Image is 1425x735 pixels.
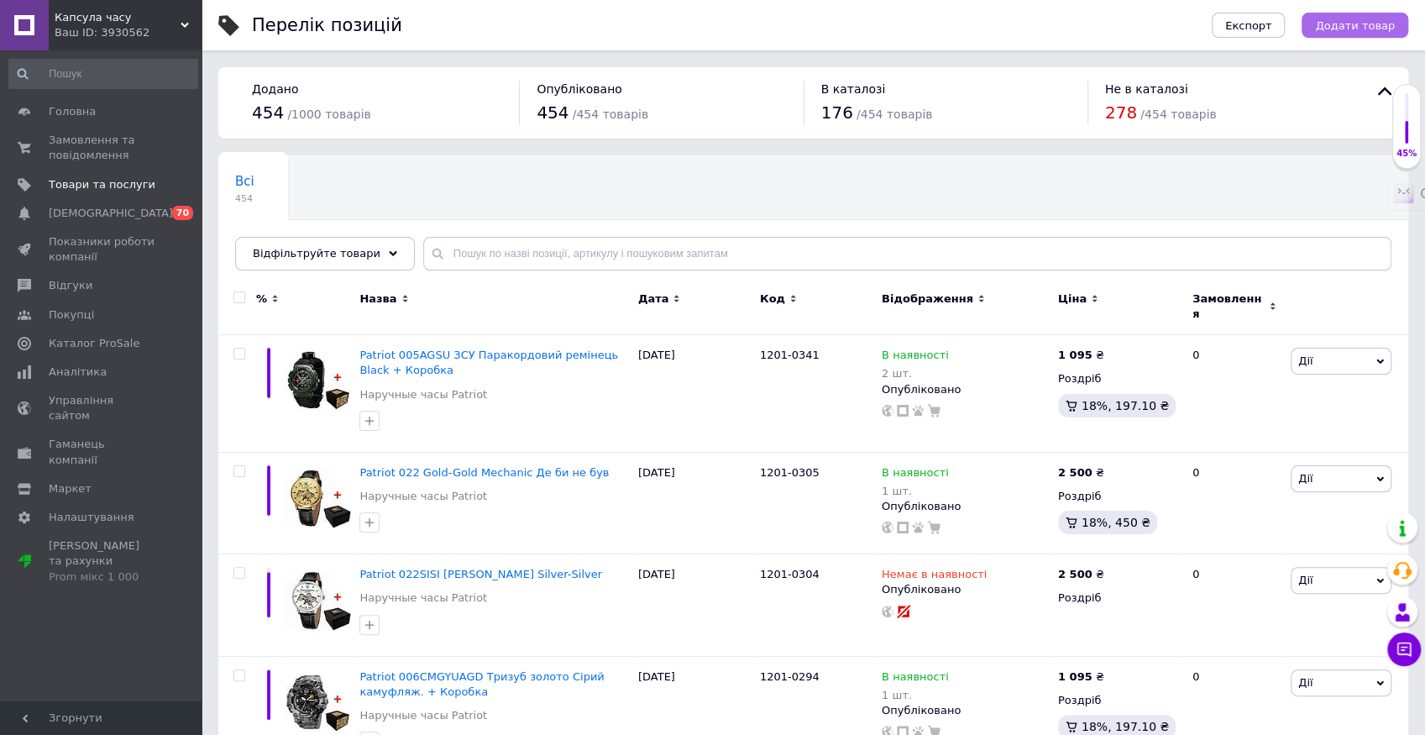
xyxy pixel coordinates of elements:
div: Опубліковано [882,703,1050,718]
span: 1201-0294 [760,670,820,683]
span: Управління сайтом [49,393,155,423]
b: 2 500 [1058,568,1092,580]
div: Роздріб [1058,591,1178,606]
a: Patriot 022SISI [PERSON_NAME] Silver-Silver [359,568,602,580]
span: 18%, 197.10 ₴ [1082,720,1169,733]
span: Відфільтруйте товари [253,247,380,260]
span: В каталозі [821,82,886,96]
div: Опубліковано [882,499,1050,514]
span: Відображення [882,291,973,307]
div: Перелік позицій [252,17,402,34]
span: Аналітика [49,365,107,380]
div: 2 шт. [882,367,949,380]
span: / 454 товарів [573,108,648,121]
span: 1201-0305 [760,466,820,479]
span: Всі [235,174,254,189]
span: Ціна [1058,291,1087,307]
span: Покупці [49,307,94,323]
span: Додати товар [1315,19,1395,32]
a: Patriot 005AGSU ЗСУ Паракордовий ремінець Black + Коробка [359,349,618,376]
span: 176 [821,102,853,123]
span: % [256,291,267,307]
span: 70 [172,206,193,220]
a: Наручные часы Patriot [359,489,487,504]
span: Експорт [1225,19,1272,32]
span: [DEMOGRAPHIC_DATA] [49,206,173,221]
a: Patriot 006CMGYUAGD Тризуб золото Сірий камуфляж. + Коробка [359,670,604,698]
span: Немає в наявності [882,568,987,585]
span: [PERSON_NAME] та рахунки [49,538,155,585]
span: Дії [1298,354,1312,367]
span: Назва [359,291,396,307]
span: Головна [49,104,96,119]
a: Наручные часы Patriot [359,708,487,723]
input: Пошук по назві позиції, артикулу і пошуковим запитам [423,237,1391,270]
div: Роздріб [1058,693,1178,708]
div: 0 [1182,554,1286,656]
span: Опубліковано [537,82,622,96]
span: Товари та послуги [49,177,155,192]
span: / 454 товарів [1140,108,1216,121]
div: Роздріб [1058,489,1178,504]
div: 0 [1182,452,1286,554]
img: Patriot 022 Gold-Gold Mechanic Де би не був [286,465,351,531]
span: 454 [235,192,254,205]
img: Patriot 006CMGYUAGD Тризуб золото Сірий камуфляж. + Коробка [286,669,351,735]
div: Роздріб [1058,371,1178,386]
span: Капсула часу [55,10,181,25]
span: 18%, 197.10 ₴ [1082,399,1169,412]
b: 2 500 [1058,466,1092,479]
div: Ваш ID: 3930562 [55,25,202,40]
div: 1 шт. [882,485,949,497]
b: 1 095 [1058,349,1092,361]
span: В наявності [882,466,949,484]
span: / 1000 товарів [287,108,370,121]
span: 1201-0341 [760,349,820,361]
a: Наручные часы Patriot [359,591,487,606]
div: Опубліковано [882,382,1050,397]
b: 1 095 [1058,670,1092,683]
span: Замовлення [1192,291,1265,322]
div: [DATE] [634,452,756,554]
button: Експорт [1212,13,1286,38]
img: Patriot 005AGSU ЗСУ Паракордовий ремінець Black + Коробка [286,348,351,413]
button: Додати товар [1302,13,1408,38]
div: 1 шт. [882,689,949,701]
a: Patriot 022 Gold-Gold Mechanic Де би не був [359,466,609,479]
span: 1201-0304 [760,568,820,580]
span: Налаштування [49,510,134,525]
div: ₴ [1058,669,1104,685]
span: 278 [1105,102,1137,123]
span: Дії [1298,676,1312,689]
span: Показники роботи компанії [49,234,155,265]
div: [DATE] [634,554,756,656]
div: 45% [1393,148,1420,160]
div: ₴ [1058,465,1104,480]
button: Чат з покупцем [1387,633,1421,666]
span: 18%, 450 ₴ [1082,516,1150,529]
div: Опубліковано [882,582,1050,597]
span: Додано [252,82,298,96]
input: Пошук [8,59,198,89]
span: Замовлення та повідомлення [49,133,155,163]
span: 454 [252,102,284,123]
span: Каталог ProSale [49,336,139,351]
span: / 454 товарів [857,108,932,121]
div: ₴ [1058,348,1104,363]
div: [DATE] [634,335,756,453]
span: Дата [638,291,669,307]
img: Patriot 022SISI Mechanic Батьківщина Silver-Silver [286,567,351,633]
span: В наявності [882,670,949,688]
span: Гаманець компанії [49,437,155,467]
span: Дії [1298,574,1312,586]
span: Дії [1298,472,1312,485]
div: 0 [1182,335,1286,453]
a: Наручные часы Patriot [359,387,487,402]
span: Не в каталозі [1105,82,1188,96]
div: ₴ [1058,567,1104,582]
span: Відгуки [49,278,92,293]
